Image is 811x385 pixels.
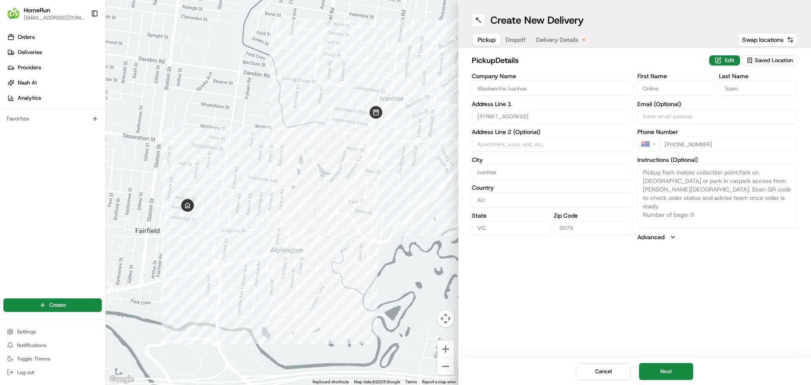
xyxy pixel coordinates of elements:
label: Instructions (Optional) [637,157,798,163]
span: Orders [18,33,35,41]
button: Swap locations [738,33,797,46]
input: Enter phone number [659,137,798,152]
img: HomeRun [7,7,20,20]
button: Keyboard shortcuts [313,379,349,385]
input: Enter last name [719,81,797,96]
div: Start new chat [29,81,139,89]
button: Cancel [577,363,631,380]
label: Country [472,185,632,191]
span: Create [49,301,66,309]
a: Powered byPylon [60,143,102,150]
span: Log out [17,369,34,376]
span: Knowledge Base [17,123,65,131]
label: City [472,157,632,163]
input: Enter company name [472,81,632,96]
span: Analytics [18,94,41,102]
span: Deliveries [18,49,42,56]
button: Log out [3,366,102,378]
button: Next [639,363,693,380]
div: 📗 [8,123,15,130]
input: Apartment, suite, unit, etc. [472,137,632,152]
button: Notifications [3,339,102,351]
p: Welcome 👋 [8,34,154,47]
button: Start new chat [144,83,154,93]
span: Nash AI [18,79,37,87]
label: Advanced [637,233,664,241]
div: Favorites [3,112,102,126]
span: Dropoff [506,35,526,44]
button: Advanced [637,233,798,241]
img: Google [108,374,136,385]
a: Analytics [3,91,105,105]
span: Pylon [84,143,102,150]
label: Company Name [472,73,632,79]
input: Enter email address [637,109,798,124]
img: 1736555255976-a54dd68f-1ca7-489b-9aae-adbdc363a1c4 [8,81,24,96]
label: Last Name [719,73,797,79]
a: Deliveries [3,46,105,59]
span: Delivery Details [536,35,578,44]
button: Toggle Theme [3,353,102,365]
label: Zip Code [554,213,632,218]
a: Report a map error [422,380,456,384]
label: Address Line 2 (Optional) [472,129,632,135]
input: Enter first name [637,81,716,96]
input: Enter country [472,192,632,208]
button: Map camera controls [437,310,454,327]
button: [EMAIL_ADDRESS][DOMAIN_NAME] [24,14,84,21]
label: Phone Number [637,129,798,135]
span: Settings [17,328,36,335]
input: Enter zip code [554,220,632,235]
img: Nash [8,8,25,25]
span: Toggle Theme [17,355,51,362]
button: HomeRunHomeRun[EMAIL_ADDRESS][DOMAIN_NAME] [3,3,87,24]
input: Clear [22,55,139,63]
span: Providers [18,64,41,71]
label: Address Line 1 [472,101,632,107]
label: State [472,213,550,218]
button: Saved Location [742,55,797,66]
a: Providers [3,61,105,74]
input: Enter state [472,220,550,235]
button: Settings [3,326,102,338]
span: Saved Location [755,57,793,64]
button: Zoom in [437,341,454,358]
button: Zoom out [437,358,454,375]
h1: Create New Delivery [490,14,584,27]
a: 📗Knowledge Base [5,119,68,134]
span: Notifications [17,342,46,349]
label: First Name [637,73,716,79]
span: Pickup [478,35,495,44]
button: Edit [709,55,740,66]
a: Nash AI [3,76,105,90]
textarea: Pickup from instore collection point.Park on [GEOGRAPHIC_DATA] or park in carpark access from [PE... [637,164,798,228]
span: Swap locations [742,35,784,44]
input: Enter address [472,109,632,124]
a: Orders [3,30,105,44]
input: Enter city [472,164,632,180]
div: We're available if you need us! [29,89,107,96]
button: HomeRun [24,6,50,14]
button: Create [3,298,102,312]
span: API Documentation [80,123,136,131]
label: Email (Optional) [637,101,798,107]
h2: pickup Details [472,55,704,66]
a: 💻API Documentation [68,119,139,134]
div: 💻 [71,123,78,130]
a: Open this area in Google Maps (opens a new window) [108,374,136,385]
span: Map data ©2025 Google [354,380,400,384]
a: Terms (opens in new tab) [405,380,417,384]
